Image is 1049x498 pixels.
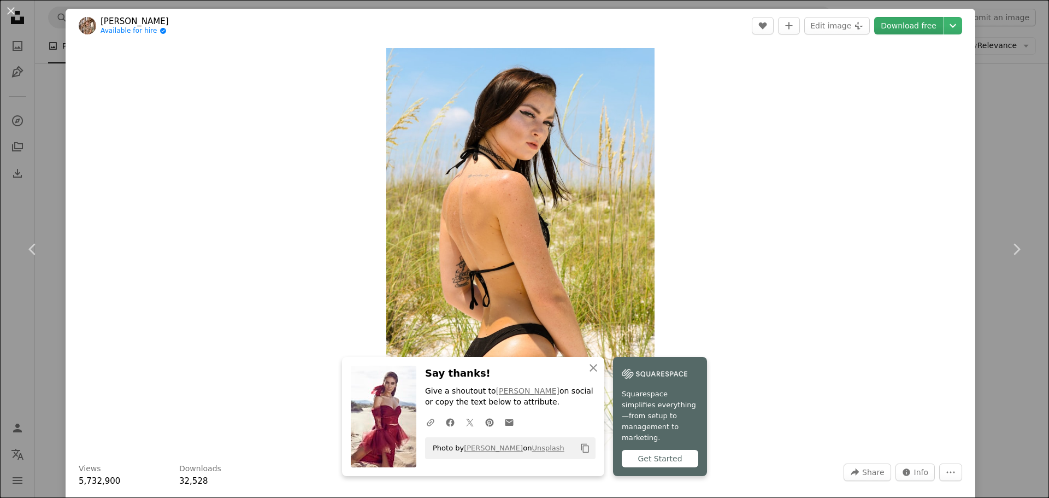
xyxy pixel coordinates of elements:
[386,48,655,450] img: woman wearing black bikini set standing near green grass
[101,16,169,27] a: [PERSON_NAME]
[939,464,962,481] button: More Actions
[844,464,891,481] button: Share this image
[804,17,870,34] button: Edit image
[101,27,169,36] a: Available for hire
[752,17,774,34] button: Like
[622,450,698,467] div: Get Started
[425,366,596,382] h3: Say thanks!
[862,464,884,481] span: Share
[613,357,707,476] a: Squarespace simplifies everything—from setup to management to marketing.Get Started
[895,464,935,481] button: Stats about this image
[386,48,655,450] button: Zoom in on this image
[874,17,943,34] a: Download free
[79,476,120,486] span: 5,732,900
[622,389,698,443] span: Squarespace simplifies everything—from setup to management to marketing.
[79,464,101,474] h3: Views
[427,440,564,457] span: Photo by on
[496,386,559,395] a: [PERSON_NAME]
[179,476,208,486] span: 32,528
[983,197,1049,302] a: Next
[532,444,564,452] a: Unsplash
[464,444,523,452] a: [PERSON_NAME]
[179,464,221,474] h3: Downloads
[778,17,800,34] button: Add to Collection
[425,386,596,408] p: Give a shoutout to on social or copy the text below to attribute.
[622,366,687,382] img: file-1747939142011-51e5cc87e3c9
[499,411,519,433] a: Share over email
[576,439,594,458] button: Copy to clipboard
[460,411,480,433] a: Share on Twitter
[914,464,929,481] span: Info
[480,411,499,433] a: Share on Pinterest
[440,411,460,433] a: Share on Facebook
[79,17,96,34] img: Go to Joe Ciciarelli's profile
[944,17,962,34] button: Choose download size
